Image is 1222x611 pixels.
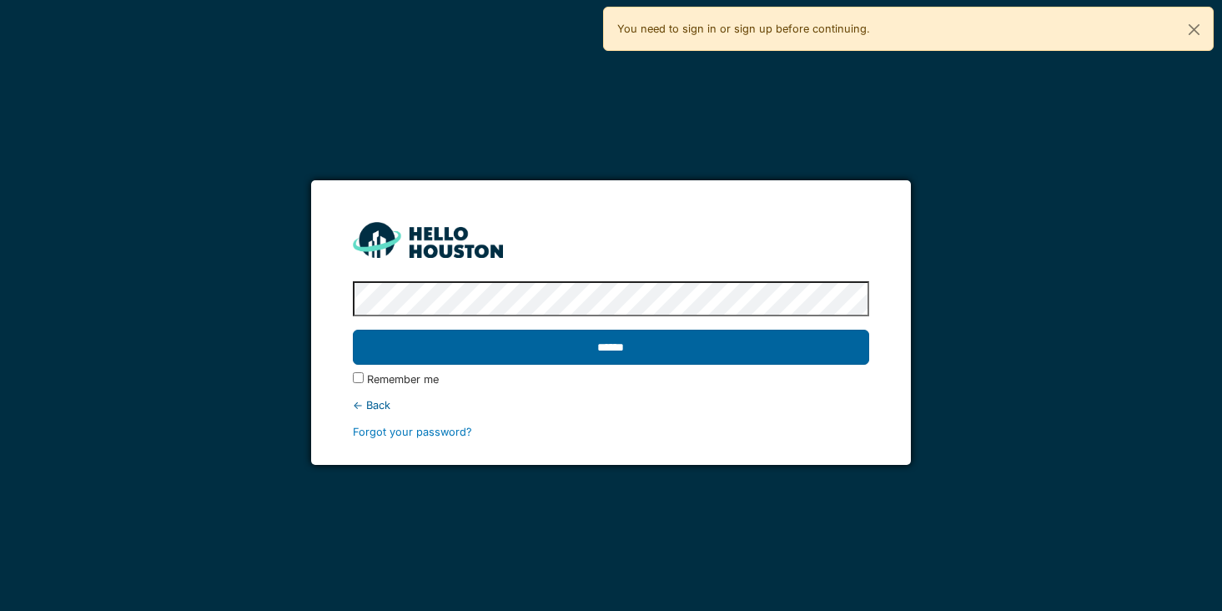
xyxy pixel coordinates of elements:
button: Close [1175,8,1213,52]
img: HH_line-BYnF2_Hg.png [353,222,503,258]
label: Remember me [367,371,439,387]
div: You need to sign in or sign up before continuing. [603,7,1214,51]
div: ← Back [353,397,870,413]
a: Forgot your password? [353,426,472,438]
